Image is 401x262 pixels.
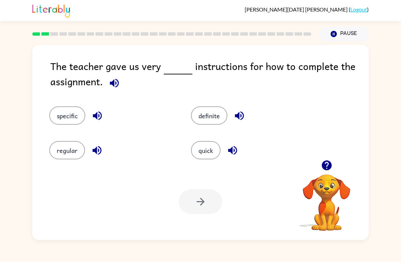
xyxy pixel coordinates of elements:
a: Logout [350,6,367,13]
video: Your browser must support playing .mp4 files to use Literably. Please try using another browser. [293,164,361,232]
button: regular [49,141,85,159]
span: [PERSON_NAME][DATE] [PERSON_NAME] [245,6,349,13]
img: Literably [32,3,70,18]
button: definite [191,106,227,125]
div: The teacher gave us very instructions for how to complete the assignment. [50,58,369,93]
button: Pause [319,26,369,42]
div: ( ) [245,6,369,13]
button: specific [49,106,85,125]
button: quick [191,141,221,159]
